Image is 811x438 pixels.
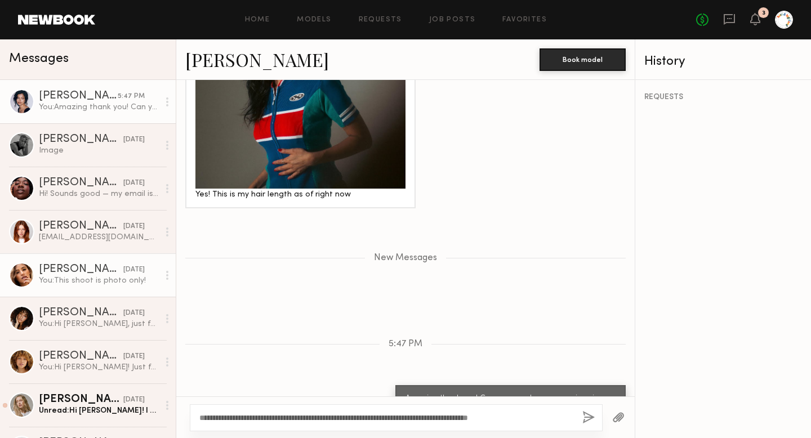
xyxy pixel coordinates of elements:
[123,395,145,405] div: [DATE]
[39,177,123,189] div: [PERSON_NAME]
[39,145,159,156] div: Image
[39,362,159,373] div: You: Hi [PERSON_NAME]! Just following up here! Let me know if you're interested, thank you!
[644,93,802,101] div: REQUESTS
[39,307,123,319] div: [PERSON_NAME]
[123,178,145,189] div: [DATE]
[39,102,159,113] div: You: Amazing thank you! Can you send over your sizes in tops, bottoms, and shoes for wardrobe pulls?
[644,55,802,68] div: History
[359,16,402,24] a: Requests
[123,308,145,319] div: [DATE]
[540,48,626,71] button: Book model
[502,16,547,24] a: Favorites
[9,52,69,65] span: Messages
[39,405,159,416] div: Unread: Hi [PERSON_NAME]! I would love to be considered for the project! Thanks for reaching out
[374,253,437,263] span: New Messages
[39,351,123,362] div: [PERSON_NAME]
[123,221,145,232] div: [DATE]
[39,275,159,286] div: You: This shoot is photo only!
[39,91,118,102] div: [PERSON_NAME]
[39,134,123,145] div: [PERSON_NAME]
[389,339,422,349] span: 5:47 PM
[39,221,123,232] div: [PERSON_NAME]
[195,189,405,202] div: Yes! This is my hair length as of right now
[39,232,159,243] div: [EMAIL_ADDRESS][DOMAIN_NAME]
[123,265,145,275] div: [DATE]
[185,47,329,71] a: [PERSON_NAME]
[39,264,123,275] div: [PERSON_NAME]
[245,16,270,24] a: Home
[762,10,765,16] div: 3
[39,319,159,329] div: You: Hi [PERSON_NAME], just following up here! Let me know if you're interested, thank you!
[540,54,626,64] a: Book model
[39,189,159,199] div: Hi! Sounds good — my email is [EMAIL_ADDRESS][DOMAIN_NAME]
[123,135,145,145] div: [DATE]
[39,394,123,405] div: [PERSON_NAME]
[405,392,616,418] div: Amazing thank you! Can you send over your sizes in tops, bottoms, and shoes for wardrobe pulls?
[297,16,331,24] a: Models
[429,16,476,24] a: Job Posts
[123,351,145,362] div: [DATE]
[118,91,145,102] div: 5:47 PM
